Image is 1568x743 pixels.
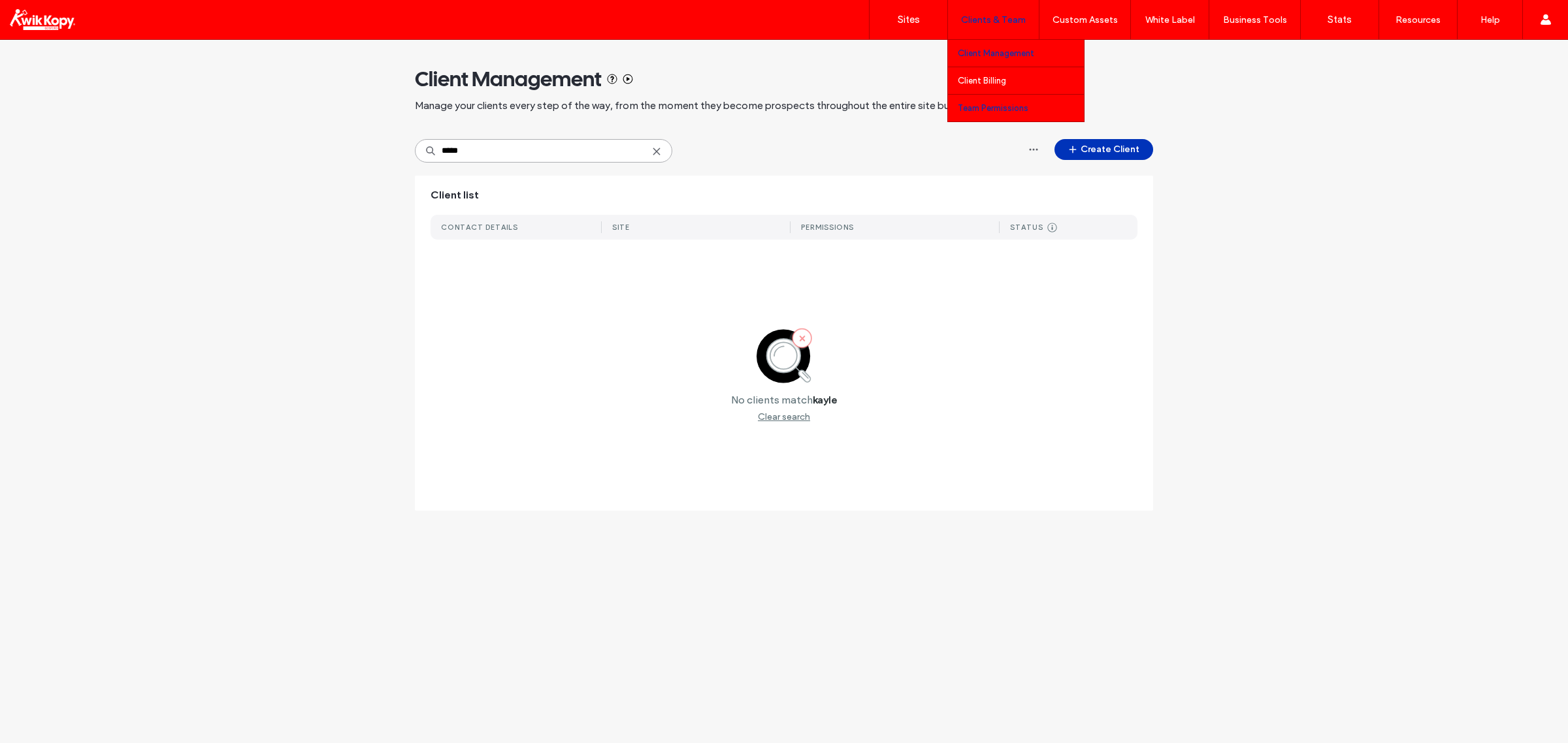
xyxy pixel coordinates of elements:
[612,223,630,232] div: SITE
[431,188,479,202] span: Client list
[961,14,1026,25] label: Clients & Team
[415,99,1067,113] span: Manage your clients every step of the way, from the moment they become prospects throughout the e...
[801,223,854,232] div: PERMISSIONS
[898,14,920,25] label: Sites
[29,9,56,21] span: Help
[958,95,1084,121] a: Team Permissions
[958,76,1006,86] label: Client Billing
[958,67,1084,94] a: Client Billing
[958,103,1028,113] label: Team Permissions
[758,411,810,422] div: Clear search
[1396,14,1441,25] label: Resources
[813,394,838,406] label: kayle
[441,223,518,232] div: CONTACT DETAILS
[1010,223,1043,232] div: STATUS
[1328,14,1352,25] label: Stats
[958,40,1084,67] a: Client Management
[958,48,1034,58] label: Client Management
[415,66,602,92] span: Client Management
[1145,14,1195,25] label: White Label
[731,394,813,406] label: No clients match
[1223,14,1287,25] label: Business Tools
[1054,139,1153,160] button: Create Client
[1053,14,1118,25] label: Custom Assets
[1480,14,1500,25] label: Help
